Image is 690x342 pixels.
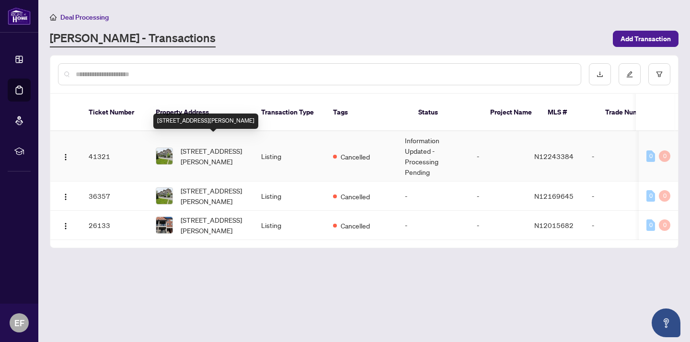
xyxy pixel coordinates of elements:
[469,182,527,211] td: -
[325,94,411,131] th: Tags
[253,94,325,131] th: Transaction Type
[81,131,148,182] td: 41321
[619,63,641,85] button: edit
[589,63,611,85] button: download
[341,151,370,162] span: Cancelled
[156,217,172,233] img: thumbnail-img
[62,193,69,201] img: Logo
[253,131,325,182] td: Listing
[81,182,148,211] td: 36357
[81,211,148,240] td: 26133
[469,211,527,240] td: -
[181,185,246,206] span: [STREET_ADDRESS][PERSON_NAME]
[341,220,370,231] span: Cancelled
[656,71,663,78] span: filter
[253,182,325,211] td: Listing
[153,114,258,129] div: [STREET_ADDRESS][PERSON_NAME]
[646,219,655,231] div: 0
[598,94,665,131] th: Trade Number
[253,211,325,240] td: Listing
[621,31,671,46] span: Add Transaction
[648,63,670,85] button: filter
[81,94,148,131] th: Ticket Number
[469,131,527,182] td: -
[181,146,246,167] span: [STREET_ADDRESS][PERSON_NAME]
[60,13,109,22] span: Deal Processing
[540,94,598,131] th: MLS #
[584,182,651,211] td: -
[181,215,246,236] span: [STREET_ADDRESS][PERSON_NAME]
[659,150,670,162] div: 0
[50,30,216,47] a: [PERSON_NAME] - Transactions
[62,222,69,230] img: Logo
[148,94,253,131] th: Property Address
[613,31,678,47] button: Add Transaction
[14,316,24,330] span: EF
[534,192,574,200] span: N12169645
[397,131,469,182] td: Information Updated - Processing Pending
[659,219,670,231] div: 0
[62,153,69,161] img: Logo
[397,211,469,240] td: -
[50,14,57,21] span: home
[156,188,172,204] img: thumbnail-img
[58,217,73,233] button: Logo
[58,188,73,204] button: Logo
[652,308,680,337] button: Open asap
[626,71,633,78] span: edit
[646,190,655,202] div: 0
[584,131,651,182] td: -
[534,152,574,160] span: N12243384
[659,190,670,202] div: 0
[597,71,603,78] span: download
[341,191,370,202] span: Cancelled
[397,182,469,211] td: -
[534,221,574,229] span: N12015682
[58,148,73,164] button: Logo
[411,94,483,131] th: Status
[156,148,172,164] img: thumbnail-img
[646,150,655,162] div: 0
[8,7,31,25] img: logo
[483,94,540,131] th: Project Name
[584,211,651,240] td: -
